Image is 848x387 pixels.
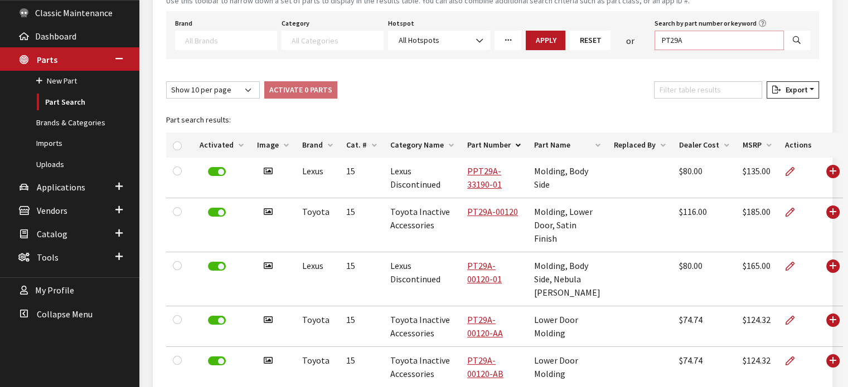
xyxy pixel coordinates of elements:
[384,133,461,158] th: Category Name: activate to sort column ascending
[340,133,384,158] th: Cat. #: activate to sort column ascending
[35,7,113,18] span: Classic Maintenance
[264,356,273,365] i: Has image
[292,35,383,45] textarea: Search
[295,158,340,198] td: Lexus
[467,314,503,339] a: PT29A-00120-AA
[767,81,819,99] button: Export
[395,35,483,46] span: All Hotspots
[250,133,295,158] th: Image: activate to sort column ascending
[37,182,85,193] span: Applications
[37,228,67,239] span: Catalog
[264,167,273,176] i: Has image
[467,355,503,379] a: PT29A-00120-AB
[736,198,778,252] td: $185.00
[672,252,736,306] td: $80.00
[384,252,461,306] td: Lexus Discontinued
[208,316,226,325] label: Deactivate Part
[340,252,384,306] td: 15
[495,31,521,50] a: More Filters
[655,31,784,50] input: Search
[736,252,778,306] td: $165.00
[783,31,810,50] button: Search
[672,198,736,252] td: $116.00
[37,252,59,263] span: Tools
[607,133,672,158] th: Replaced By: activate to sort column ascending
[785,252,804,280] a: Edit Part
[193,133,250,158] th: Activated: activate to sort column ascending
[35,31,76,42] span: Dashboard
[264,262,273,271] i: Has image
[37,205,67,216] span: Vendors
[785,158,804,185] a: Edit Part
[655,18,757,28] label: Search by part number or keyword
[467,260,502,285] a: PT29A-00120-01
[610,34,650,47] div: or
[282,31,384,50] span: Select a Category
[264,208,273,217] i: Has image
[185,35,277,45] textarea: Search
[384,306,461,347] td: Toyota Inactive Accessories
[527,306,607,347] td: Lower Door Molding
[672,306,736,347] td: $74.74
[785,198,804,226] a: Edit Part
[388,31,490,50] span: All Hotspots
[35,285,74,296] span: My Profile
[282,18,309,28] label: Category
[818,252,843,306] td: Use Enter key to show more/less
[526,31,565,50] button: Apply
[736,306,778,347] td: $124.32
[208,167,226,176] label: Deactivate Part
[818,306,843,347] td: Use Enter key to show more/less
[527,133,607,158] th: Part Name: activate to sort column ascending
[340,198,384,252] td: 15
[175,18,192,28] label: Brand
[654,81,762,99] input: Filter table results
[818,158,843,198] td: Use Enter key to show more/less
[785,306,804,334] a: Edit Part
[818,198,843,252] td: Use Enter key to show more/less
[736,158,778,198] td: $135.00
[527,198,607,252] td: Molding, Lower Door, Satin Finish
[264,316,273,325] i: Has image
[781,85,807,95] span: Export
[778,133,818,158] th: Actions
[208,356,226,365] label: Deactivate Part
[388,18,414,28] label: Hotspot
[175,31,277,50] span: Select a Brand
[785,347,804,375] a: Edit Part
[166,107,843,133] caption: Part search results:
[295,133,340,158] th: Brand: activate to sort column ascending
[527,252,607,306] td: Molding, Body Side, Nebula [PERSON_NAME]
[295,252,340,306] td: Lexus
[384,198,461,252] td: Toyota Inactive Accessories
[208,208,226,217] label: Deactivate Part
[672,133,736,158] th: Dealer Cost: activate to sort column ascending
[384,158,461,198] td: Lexus Discontinued
[736,133,778,158] th: MSRP: activate to sort column ascending
[340,306,384,347] td: 15
[37,308,93,320] span: Collapse Menu
[461,133,527,158] th: Part Number: activate to sort column descending
[295,306,340,347] td: Toyota
[37,54,57,65] span: Parts
[295,198,340,252] td: Toyota
[570,31,610,50] button: Reset
[467,165,502,190] a: PPT29A-33190-01
[467,206,518,217] a: PT29A-00120
[340,158,384,198] td: 15
[208,262,226,271] label: Deactivate Part
[672,158,736,198] td: $80.00
[527,158,607,198] td: Molding, Body Side
[399,35,439,45] span: All Hotspots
